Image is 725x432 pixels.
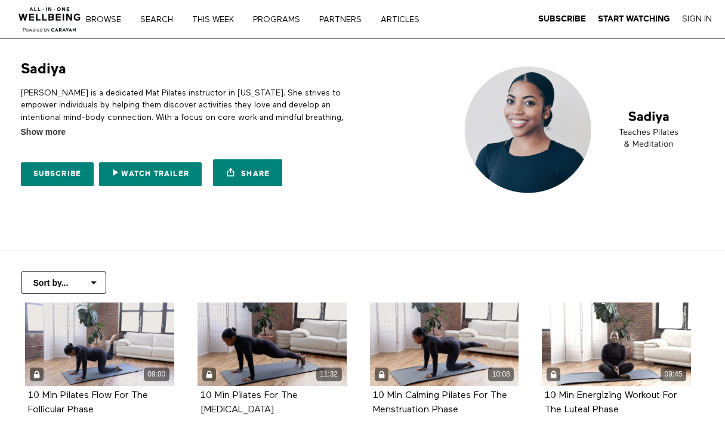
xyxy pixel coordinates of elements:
strong: 10 Min Energizing Workout For The Luteal Phase [545,391,677,414]
div: 11:32 [316,368,342,381]
a: 10 Min Calming Pilates For The Menstruation Phase [373,391,507,414]
a: Watch Trailer [99,162,202,186]
strong: 10 Min Pilates Flow For The Follicular Phase [28,391,148,414]
a: 10 Min Energizing Workout For The Luteal Phase [545,391,677,414]
a: 10 Min Pilates For The [MEDICAL_DATA] [200,391,298,414]
h1: Sadiya [21,60,66,78]
strong: 10 Min Calming Pilates For The Menstruation Phase [373,391,507,414]
a: Browse [82,16,134,24]
a: PROGRAMS [249,16,313,24]
a: 10 Min Pilates For The Menstrual Cycle 11:32 [198,303,347,386]
div: 10:08 [488,368,514,381]
a: 10 Min Calming Pilates For The Menstruation Phase 10:08 [370,303,519,386]
a: ARTICLES [377,16,432,24]
a: Subscribe [538,14,586,24]
p: [PERSON_NAME] is a dedicated Mat Pilates instructor in [US_STATE]. She strives to empower individ... [21,87,359,135]
a: 10 Min Pilates Flow For The Follicular Phase 09:00 [25,303,174,386]
strong: Subscribe [538,14,586,23]
a: 10 Min Pilates Flow For The Follicular Phase [28,391,148,414]
a: Share [213,159,282,186]
strong: Start Watching [598,14,670,23]
a: THIS WEEK [188,16,246,24]
a: PARTNERS [315,16,374,24]
div: 09:45 [661,368,686,381]
strong: 10 Min Pilates For The Menstrual Cycle [200,391,298,414]
a: Sign In [682,14,712,24]
img: Sadiya [455,60,704,200]
a: Search [136,16,186,24]
a: Subscribe [21,162,94,186]
div: 09:00 [144,368,169,381]
a: Start Watching [598,14,670,24]
span: Show more [21,126,66,138]
a: 10 Min Energizing Workout For The Luteal Phase 09:45 [542,303,691,386]
nav: Primary [94,13,444,25]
